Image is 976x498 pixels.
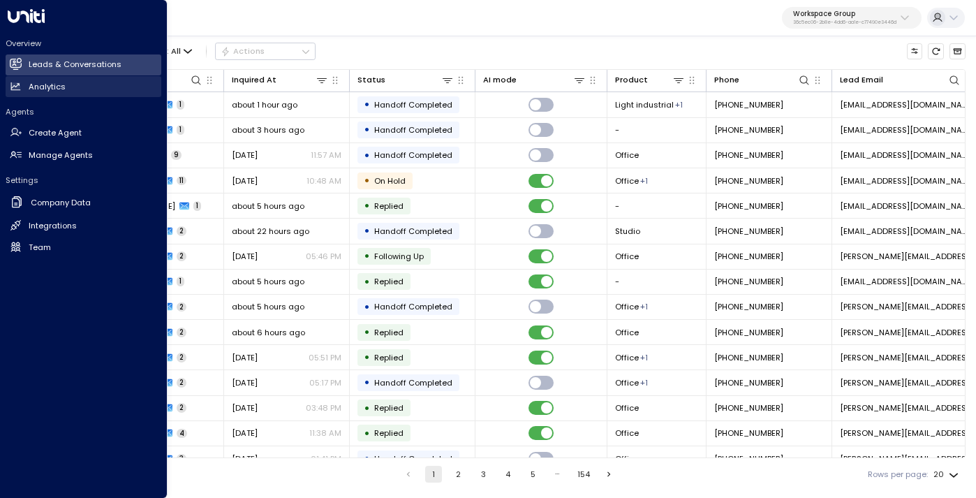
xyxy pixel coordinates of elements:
[374,251,424,262] span: Following Up
[171,47,181,56] span: All
[215,43,316,59] button: Actions
[232,453,258,464] span: Jul 24, 2025
[793,20,896,25] p: 36c5ec06-2b8e-4dd6-aa1e-c77490e3446d
[500,466,517,483] button: Go to page 4
[840,402,974,413] span: abigail.duckworth@bbgreal.com
[364,247,370,265] div: •
[6,191,161,214] a: Company Data
[29,149,93,161] h2: Manage Agents
[6,145,161,166] a: Manage Agents
[840,276,974,287] span: cartarislandltd@gmail.com
[575,466,593,483] button: Go to page 154
[615,73,685,87] div: Product
[714,200,783,212] span: +447834385091
[615,149,639,161] span: Office
[793,10,896,18] p: Workspace Group
[615,327,639,338] span: Office
[306,175,341,186] p: 10:48 AM
[232,352,258,363] span: Sep 15, 2025
[714,73,739,87] div: Phone
[840,149,974,161] span: enganimnofcelebrology@gmail.com
[374,200,404,212] span: Replied
[232,149,258,161] span: Sep 08, 2025
[399,466,618,483] nav: pagination navigation
[840,73,883,87] div: Lead Email
[374,226,452,237] span: Handoff Completed
[29,81,66,93] h2: Analytics
[311,453,341,464] p: 01:41 PM
[840,301,974,312] span: abigail.duckworth@bbgreal.com
[374,149,452,161] span: Handoff Completed
[364,146,370,165] div: •
[232,73,276,87] div: Inquired At
[177,302,186,312] span: 2
[615,453,639,464] span: Office
[840,453,974,464] span: abigail.duckworth@bbgreal.com
[714,99,783,110] span: +447464913390
[475,466,491,483] button: Go to page 3
[928,43,944,59] span: Refresh
[615,301,639,312] span: Office
[374,301,452,312] span: Handoff Completed
[607,118,707,142] td: -
[615,251,639,262] span: Office
[232,251,258,262] span: Yesterday
[232,377,258,388] span: Sep 12, 2025
[615,427,639,439] span: Office
[221,46,265,56] div: Actions
[232,124,304,136] span: about 3 hours ago
[309,352,341,363] p: 05:51 PM
[615,226,640,237] span: Studio
[782,7,922,29] button: Workspace Group36c5ec06-2b8e-4dd6-aa1e-c77490e3446d
[357,73,385,87] div: Status
[31,197,91,209] h2: Company Data
[364,171,370,190] div: •
[640,352,648,363] div: Studio
[364,196,370,215] div: •
[714,175,783,186] span: +447795024601
[640,377,648,388] div: Studio
[374,352,404,363] span: Replied
[607,193,707,218] td: -
[177,328,186,337] span: 2
[933,466,961,483] div: 20
[232,200,304,212] span: about 5 hours ago
[640,175,648,186] div: Studio
[177,277,184,286] span: 1
[374,276,404,287] span: Replied
[483,73,517,87] div: AI mode
[374,99,452,110] span: Handoff Completed
[840,175,974,186] span: zoharagregory23@gmail.com
[311,149,341,161] p: 11:57 AM
[364,272,370,291] div: •
[907,43,923,59] button: Customize
[6,215,161,236] a: Integrations
[600,466,617,483] button: Go to next page
[364,323,370,342] div: •
[840,200,974,212] span: uddinalim84@gmail.com
[177,378,186,388] span: 2
[483,73,586,87] div: AI mode
[6,76,161,97] a: Analytics
[524,466,541,483] button: Go to page 5
[840,251,974,262] span: olivia@oliviavanoppen.com
[232,175,258,186] span: Sep 05, 2025
[640,301,648,312] div: Studio
[6,106,161,117] h2: Agents
[6,123,161,144] a: Create Agent
[177,100,184,110] span: 1
[215,43,316,59] div: Button group with a nested menu
[177,125,184,135] span: 1
[177,353,186,362] span: 2
[374,377,452,388] span: Handoff Completed
[868,469,928,481] label: Rows per page:
[309,427,341,439] p: 11:38 AM
[840,377,974,388] span: abigail.duckworth@bbgreal.com
[364,95,370,114] div: •
[29,220,77,232] h2: Integrations
[450,466,467,483] button: Go to page 2
[425,466,442,483] button: page 1
[232,226,309,237] span: about 22 hours ago
[177,403,186,413] span: 2
[357,73,454,87] div: Status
